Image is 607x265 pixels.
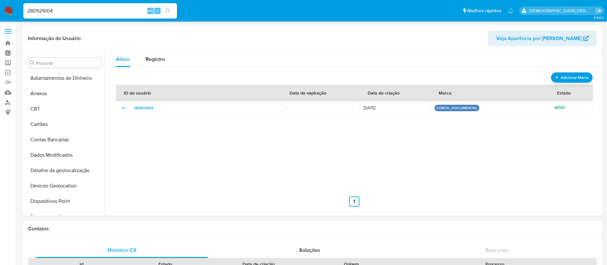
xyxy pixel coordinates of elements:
span: Veja Aparência por [PERSON_NAME] [496,31,582,46]
button: Detalhe da geolocalização [25,163,105,178]
h1: Contatos [28,226,597,232]
button: Cartões [25,117,105,132]
p: thais.asantos@mercadolivre.com [529,8,594,14]
button: Devices Geolocation [25,178,105,194]
button: Procurar [30,60,35,65]
button: Veja Aparência por [PERSON_NAME] [488,31,597,46]
button: Dispositivos Point [25,194,105,209]
a: Sair [595,7,602,14]
span: s [156,8,158,14]
h1: Informação do Usuário [28,35,81,42]
span: Atalhos rápidos [467,7,501,14]
button: Adiantamentos de Dinheiro [25,70,105,86]
span: Soluções [299,246,320,254]
button: Anexos [25,86,105,101]
span: Histórico CX [108,246,137,254]
span: Alt [148,8,153,14]
button: Contas Bancárias [25,132,105,147]
a: Notificações [508,8,513,13]
button: search-icon [161,6,174,15]
button: Documentação [25,209,105,224]
input: Procurar [36,60,100,66]
input: Pesquise usuários ou casos... [23,7,177,15]
span: Bate-papo [485,246,509,254]
button: Dados Modificados [25,147,105,163]
button: CBT [25,101,105,117]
